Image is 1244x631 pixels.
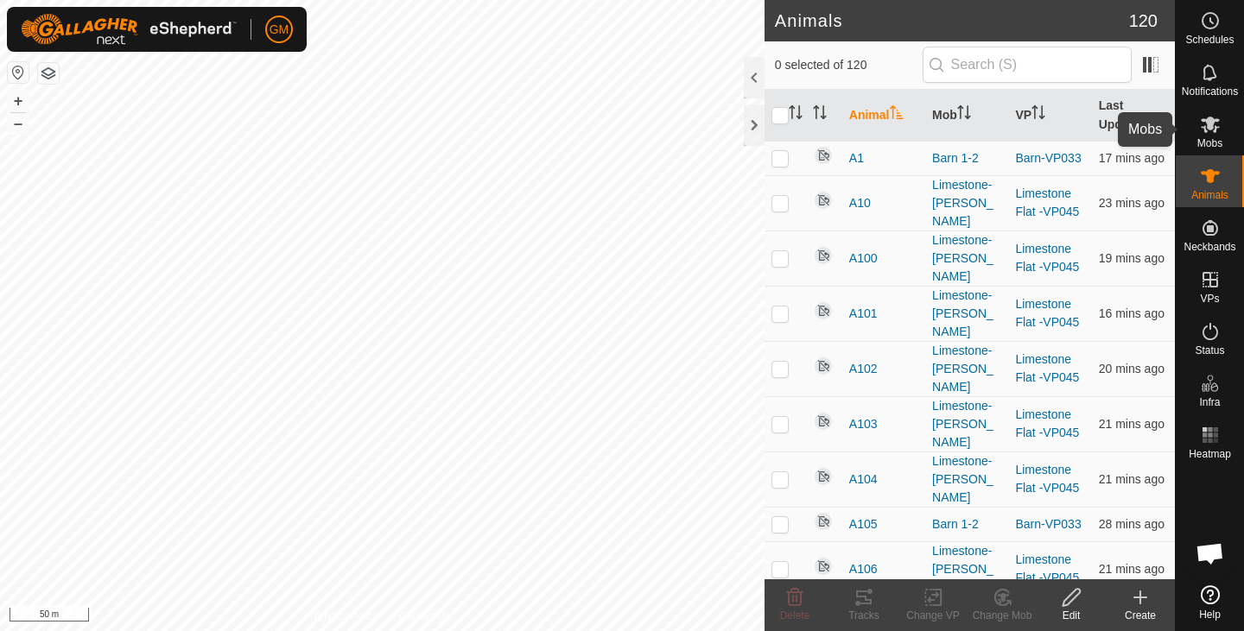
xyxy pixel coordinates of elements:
p-sorticon: Activate to sort [789,108,803,122]
a: Limestone Flat -VP045 [1015,463,1079,495]
span: Notifications [1182,86,1238,97]
div: Change VP [898,608,968,623]
p-sorticon: Activate to sort [813,108,827,122]
span: Help [1199,609,1221,620]
span: A103 [849,415,878,433]
span: Mobs [1197,138,1222,148]
span: GM [270,21,289,39]
a: Limestone Flat -VP045 [1015,297,1079,329]
span: Animals [1191,190,1228,200]
div: Limestone-[PERSON_NAME] [932,397,1001,451]
span: 7 Oct 2025, 3:02 pm [1099,362,1165,375]
th: Mob [925,90,1008,142]
span: A106 [849,560,878,578]
div: Limestone-[PERSON_NAME] [932,176,1001,230]
div: Change Mob [968,608,1037,623]
span: Neckbands [1184,242,1235,252]
a: Barn-VP033 [1015,151,1081,165]
span: 7 Oct 2025, 3:05 pm [1099,151,1165,165]
span: Schedules [1185,35,1234,45]
div: Barn 1-2 [932,149,1001,167]
div: Limestone-[PERSON_NAME] [932,452,1001,507]
div: Limestone-[PERSON_NAME] [932,342,1001,396]
button: Reset Map [8,62,29,83]
span: A105 [849,515,878,533]
button: + [8,91,29,111]
span: 7 Oct 2025, 2:59 pm [1099,196,1165,210]
span: Delete [780,609,810,622]
img: returning off [813,190,834,211]
span: A104 [849,470,878,489]
th: Last Updated [1092,90,1175,142]
a: Limestone Flat -VP045 [1015,352,1079,384]
input: Search (S) [923,47,1132,83]
span: A102 [849,360,878,378]
p-sorticon: Activate to sort [957,108,971,122]
h2: Animals [775,10,1129,31]
img: returning off [813,466,834,487]
p-sorticon: Activate to sort [890,108,904,122]
img: returning off [813,411,834,432]
th: Animal [842,90,925,142]
a: Limestone Flat -VP045 [1015,242,1079,274]
a: Barn-VP033 [1015,517,1081,531]
p-sorticon: Activate to sort [1147,117,1161,131]
img: returning off [813,556,834,577]
div: Limestone-[PERSON_NAME] [932,231,1001,286]
img: returning off [813,245,834,266]
img: returning off [813,300,834,321]
p-sorticon: Activate to sort [1031,108,1045,122]
div: Limestone-[PERSON_NAME] [932,287,1001,341]
span: 120 [1129,8,1158,34]
span: Heatmap [1189,449,1231,459]
img: returning off [813,511,834,532]
a: Help [1176,578,1244,627]
div: Open chat [1184,527,1236,579]
span: 7 Oct 2025, 3:01 pm [1099,472,1165,486]
span: 7 Oct 2025, 3:01 pm [1099,417,1165,431]
span: A101 [849,305,878,323]
span: A100 [849,249,878,268]
span: Infra [1199,397,1220,407]
div: Create [1106,608,1175,623]
button: – [8,113,29,134]
div: Edit [1037,608,1106,623]
span: Status [1195,345,1224,356]
a: Limestone Flat -VP045 [1015,186,1079,218]
div: Limestone-[PERSON_NAME] [932,542,1001,596]
span: 7 Oct 2025, 2:54 pm [1099,517,1165,531]
div: Barn 1-2 [932,515,1001,533]
span: A10 [849,194,871,212]
span: 7 Oct 2025, 3:01 pm [1099,562,1165,576]
span: VPs [1200,293,1219,304]
button: Map Layers [38,63,59,84]
div: Tracks [829,608,898,623]
a: Contact Us [399,609,450,624]
span: 7 Oct 2025, 3:06 pm [1099,306,1165,320]
a: Privacy Policy [314,609,378,624]
span: 0 selected of 120 [775,56,923,74]
span: A1 [849,149,864,167]
a: Limestone Flat -VP045 [1015,552,1079,584]
img: returning off [813,145,834,166]
img: returning off [813,356,834,376]
th: VP [1008,90,1091,142]
img: Gallagher Logo [21,14,237,45]
a: Limestone Flat -VP045 [1015,407,1079,439]
span: 7 Oct 2025, 3:03 pm [1099,251,1165,265]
